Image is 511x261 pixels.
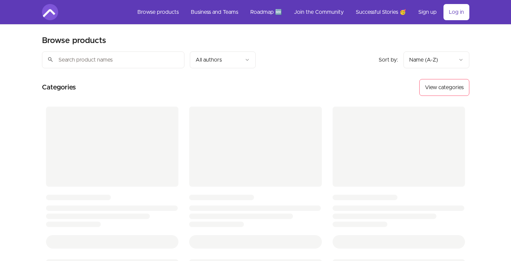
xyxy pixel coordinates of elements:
[379,57,398,63] span: Sort by:
[419,79,469,96] button: View categories
[42,79,76,96] h2: Categories
[289,4,349,20] a: Join the Community
[42,51,184,68] input: Search product names
[413,4,442,20] a: Sign up
[42,4,58,20] img: Amigoscode logo
[132,4,469,20] nav: Main
[403,51,469,68] button: Product sort options
[245,4,287,20] a: Roadmap 🆕
[132,4,184,20] a: Browse products
[185,4,244,20] a: Business and Teams
[443,4,469,20] a: Log in
[42,35,106,46] h2: Browse products
[190,51,256,68] button: Filter by author
[350,4,412,20] a: Successful Stories 🥳
[47,55,53,64] span: search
